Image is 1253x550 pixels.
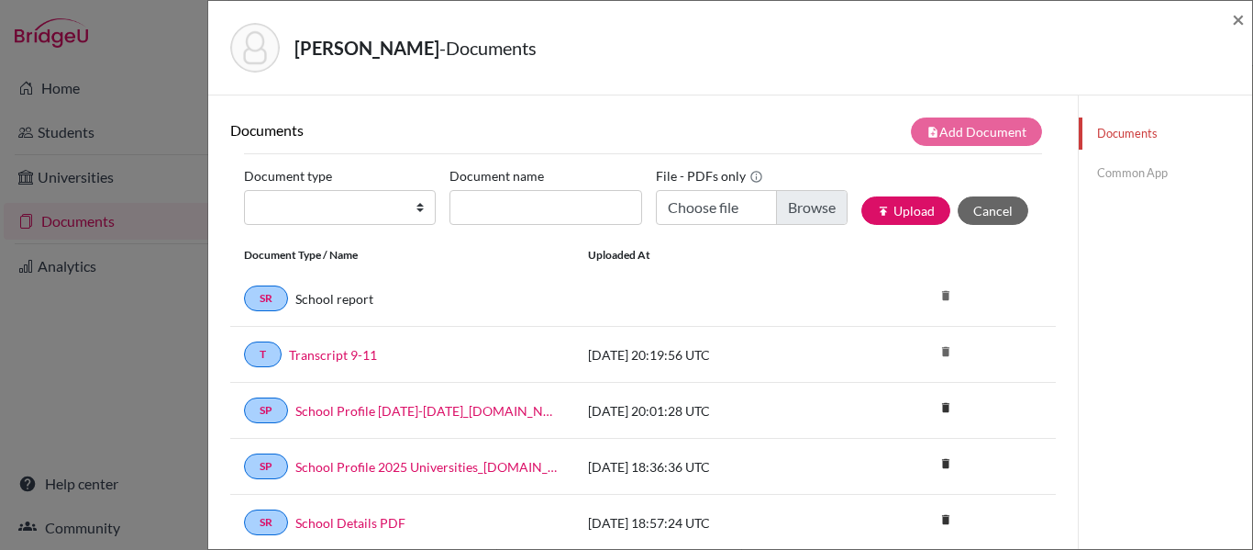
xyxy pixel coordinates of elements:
i: delete [932,506,959,533]
div: [DATE] 18:57:24 UTC [574,513,849,533]
label: Document name [449,162,544,190]
a: SP [244,454,288,479]
i: delete [932,338,959,365]
label: File - PDFs only [656,162,763,190]
label: Document type [244,162,332,190]
a: SP [244,398,288,423]
a: T [244,342,282,367]
a: Transcript 9-11 [289,345,377,365]
button: Cancel [958,196,1028,225]
div: Document Type / Name [230,247,574,264]
strong: [PERSON_NAME] [294,37,439,59]
i: delete [932,282,959,309]
i: delete [932,450,959,477]
i: note_add [926,126,939,139]
div: [DATE] 20:19:56 UTC [574,345,849,365]
a: delete [932,453,959,477]
a: Documents [1079,118,1252,150]
a: Common App [1079,157,1252,189]
a: School Profile 2025 Universities_[DOMAIN_NAME]_wide [295,457,560,477]
h6: Documents [230,121,643,139]
button: Close [1232,8,1245,30]
div: [DATE] 20:01:28 UTC [574,401,849,421]
div: [DATE] 18:36:36 UTC [574,457,849,477]
a: delete [932,397,959,421]
div: Uploaded at [574,247,849,264]
span: × [1232,6,1245,32]
a: delete [932,509,959,533]
i: delete [932,394,959,421]
a: School Details PDF [295,513,405,533]
i: publish [877,205,890,218]
button: note_addAdd Document [911,118,1042,146]
span: - Documents [439,37,537,59]
a: SR [244,510,288,535]
a: School report [295,289,373,309]
a: SR [244,286,288,311]
button: publishUpload [861,196,950,225]
a: School Profile [DATE]-[DATE]_[DOMAIN_NAME]_wide [295,401,560,421]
